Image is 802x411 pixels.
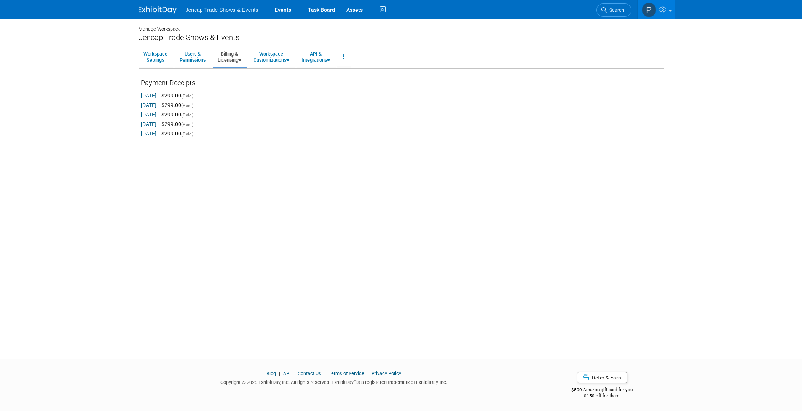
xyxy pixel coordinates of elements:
span: (Paid) [181,103,193,108]
img: ExhibitDay [139,6,177,14]
span: $299.00 [158,121,181,127]
a: Blog [266,371,276,376]
a: Users &Permissions [175,48,210,66]
span: (Paid) [181,122,193,127]
span: | [322,371,327,376]
img: Paul Orlando [642,3,656,17]
a: [DATE] [141,102,156,108]
a: [DATE] [141,131,156,137]
a: Refer & Earn [577,372,627,383]
span: (Paid) [181,112,193,118]
a: Billing &Licensing [213,48,246,66]
a: Terms of Service [328,371,364,376]
a: [DATE] [141,112,156,118]
div: Payment Receipts [141,78,662,92]
a: API &Integrations [297,48,335,66]
a: [DATE] [141,121,156,127]
span: | [292,371,297,376]
a: API [283,371,290,376]
span: $299.00 [158,92,181,99]
span: $299.00 [158,131,181,137]
span: (Paid) [181,93,193,99]
span: $299.00 [158,102,181,108]
div: Manage Workspace [139,19,664,33]
a: WorkspaceCustomizations [249,48,294,66]
span: | [365,371,370,376]
a: Contact Us [298,371,321,376]
span: $299.00 [158,112,181,118]
a: Search [596,3,631,17]
span: Jencap Trade Shows & Events [186,7,258,13]
div: Copyright © 2025 ExhibitDay, Inc. All rights reserved. ExhibitDay is a registered trademark of Ex... [139,377,530,386]
a: Privacy Policy [372,371,401,376]
span: | [277,371,282,376]
a: [DATE] [141,92,156,99]
div: $500 Amazon gift card for you, [541,382,664,399]
div: Jencap Trade Shows & Events [139,33,664,42]
span: (Paid) [181,131,193,137]
div: $150 off for them. [541,393,664,399]
sup: ® [354,379,356,383]
span: Search [607,7,624,13]
a: WorkspaceSettings [139,48,172,66]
